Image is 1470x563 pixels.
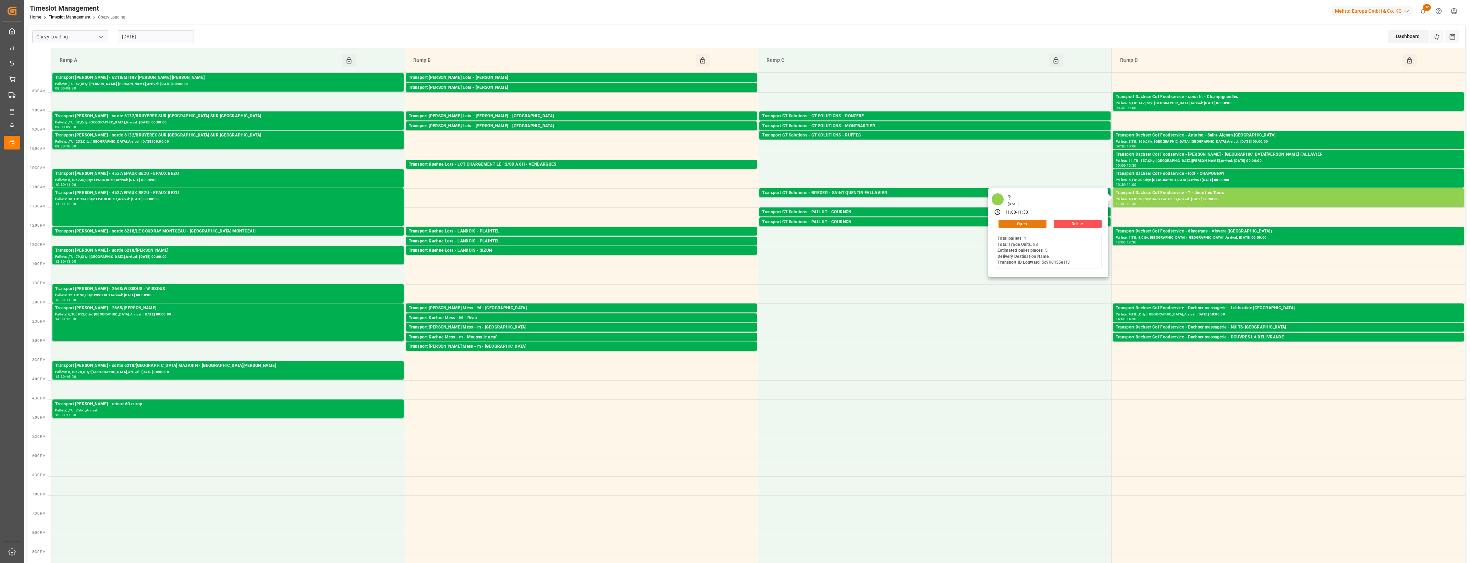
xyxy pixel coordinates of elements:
div: Pallets: 2,TU: 60,City: DOUVRES LA DELIVRANDE,Arrival: [DATE] 00:00:00 [1116,341,1461,347]
div: 16:30 [55,414,65,417]
span: 1:30 PM [32,281,46,285]
div: - [65,202,66,205]
span: 8:30 PM [32,550,46,554]
div: 15:30 [55,375,65,378]
div: 12:00 [1116,241,1126,244]
div: 11:00 [66,183,76,186]
div: Pallets: 2,TU: 132,City: [GEOGRAPHIC_DATA],Arrival: [DATE] 00:00:00 [409,130,754,135]
div: Pallets: 5,TU: 30,City: [GEOGRAPHIC_DATA],Arrival: [DATE] 00:00:00 [1116,177,1461,183]
div: Pallets: 18,TU: 134,City: EPAUX BEZU,Arrival: [DATE] 00:00:00 [55,196,401,202]
div: Transport Dachser Cof Foodservice - Dachser messagerie - DOUVRES LA DELIVRANDE [1116,334,1461,341]
div: Transport [PERSON_NAME] - 4537/EPAUX BEZU - EPAUX BEZU [55,190,401,196]
div: Pallets: ,TU: 9,City: [GEOGRAPHIC_DATA],Arrival: [DATE] 00:00:00 [409,350,754,356]
span: 5:30 PM [32,435,46,439]
div: 09:00 [55,125,65,129]
div: - [65,298,66,301]
div: 09:30 [55,145,65,148]
div: Transport [PERSON_NAME] Lots - [PERSON_NAME] [409,74,754,81]
div: Transport [PERSON_NAME] - retour 60 europ - [55,401,401,408]
div: Transport GT Solutions - BREGER - SAINT QUENTIN FALLAVIER [762,190,1107,196]
span: 2:30 PM [32,320,46,323]
b: Transport ID Logward [997,260,1040,265]
div: ? [1005,192,1021,202]
div: [DATE] [1005,202,1021,206]
div: 11:30 [1017,209,1028,216]
div: Pallets: 3,TU: 56,City: MONTBARTIER,Arrival: [DATE] 00:00:00 [762,130,1107,135]
span: 11:00 AM [30,185,46,189]
span: 5:00 PM [32,416,46,419]
div: - [65,183,66,186]
div: Pallets: 4,TU: 28,City: Joue Les Tours,Arrival: [DATE] 00:00:00 [1116,196,1461,202]
span: 4:30 PM [32,396,46,400]
a: Timeslot Management [49,15,90,20]
div: Transport Dachser Cof Foodservice - lcdf - CHAPONNAY [1116,170,1461,177]
div: Pallets: 1,TU: 122,City: NUITS-[GEOGRAPHIC_DATA],Arrival: [DATE] 00:00:00 [1116,331,1461,337]
div: Transport [PERSON_NAME] - sortie 6132/BRUYERES SUR [GEOGRAPHIC_DATA] SUR [GEOGRAPHIC_DATA] [55,132,401,139]
div: Transport GT Solutions - GT SOLUTIONS - DONZERE [762,113,1107,120]
div: Transport [PERSON_NAME] Mess - m - [GEOGRAPHIC_DATA] [409,324,754,331]
div: Pallets: ,TU: 79,City: [GEOGRAPHIC_DATA],Arrival: [DATE] 00:00:00 [55,254,401,260]
div: Pallets: 3,TU: 259,City: PLAINTEL,Arrival: [DATE] 00:00:00 [409,245,754,251]
div: Pallets: 1,TU: 168,City: DONZERE,Arrival: [DATE] 00:00:00 [762,120,1107,125]
div: Ramp D [1117,54,1402,67]
div: Pallets: 11,TU: 157,City: [GEOGRAPHIC_DATA][PERSON_NAME],Arrival: [DATE] 00:00:00 [1116,158,1461,164]
div: Transport Dachser Cof Foodservice - Antoine - Saint-Aignan [GEOGRAPHIC_DATA] [1116,132,1461,139]
span: 9:00 AM [32,108,46,112]
div: 11:00 [1005,209,1016,216]
div: 10:30 [1116,183,1126,186]
b: Total pallets [997,236,1021,241]
div: - [1125,164,1126,167]
b: Total Trade Units [997,242,1031,247]
div: Pallets: ,TU: 62,City: [PERSON_NAME] [PERSON_NAME],Arrival: [DATE] 00:00:00 [55,81,401,87]
div: - [1125,202,1126,205]
div: Transport Dachser Cof Foodservice - dimotrans - Alovera ([GEOGRAPHIC_DATA]) [1116,228,1461,235]
div: 08:30 [1116,106,1126,109]
div: - [1125,241,1126,244]
button: Melitta Europa GmbH & Co. KG [1332,4,1416,17]
span: 3:30 PM [32,358,46,362]
span: 12:00 PM [30,224,46,227]
div: Transport Kuehne Lots - LCT CHARGEMENT LE 12/08 A 8H - VENDARGUES [409,161,754,168]
div: Pallets: ,TU: 162,City: RUFFEC,Arrival: [DATE] 00:00:00 [762,139,1107,145]
div: Transport GT Solutions - GT SOLUTIONS - RUFFEC [762,132,1107,139]
span: 2:00 PM [32,300,46,304]
div: Transport [PERSON_NAME] Lots - [PERSON_NAME] - [GEOGRAPHIC_DATA] [409,123,754,130]
div: Ramp B [411,54,696,67]
div: Pallets: 6,TU: 952,City: [GEOGRAPHIC_DATA],Arrival: [DATE] 00:00:00 [55,312,401,318]
div: Pallets: 3,TU: 498,City: [GEOGRAPHIC_DATA],Arrival: [DATE] 00:00:00 [762,216,1107,221]
div: - [1125,318,1126,321]
div: Transport GT Solutions - PALLUT - COURNON [762,219,1107,226]
div: 09:30 [66,125,76,129]
div: 12:00 [66,202,76,205]
div: Transport GT Solutions - PALLUT - COURNON [762,209,1107,216]
div: Transport [PERSON_NAME] - sortie 6218/[GEOGRAPHIC_DATA] MAZARIN - [GEOGRAPHIC_DATA][PERSON_NAME] [55,362,401,369]
span: 32 [1423,4,1431,11]
span: 10:00 AM [30,147,46,151]
div: 14:00 [66,298,76,301]
div: Transport [PERSON_NAME] Mess - m - [GEOGRAPHIC_DATA] [409,343,754,350]
div: 12:30 [1127,241,1137,244]
button: open menu [96,32,106,42]
span: 6:30 PM [32,473,46,477]
button: Delete [1054,220,1102,228]
div: - [65,260,66,263]
div: 12:30 [55,260,65,263]
div: Transport [PERSON_NAME] - sortie 6218/[PERSON_NAME] [55,247,401,254]
div: 10:00 [66,145,76,148]
div: Pallets: ,TU: ,City: ,Arrival: [55,408,401,414]
span: 1:00 PM [32,262,46,266]
div: 16:00 [66,375,76,378]
div: : 4 : 28 : 5 : : 5c990455e1f8 [997,236,1069,266]
div: Pallets: 6,TU: 147,City: [GEOGRAPHIC_DATA],Arrival: [DATE] 00:00:00 [1116,100,1461,106]
div: Transport [PERSON_NAME] Lots - [PERSON_NAME] [409,84,754,91]
div: Pallets: 8,TU: 166,City: [GEOGRAPHIC_DATA] [GEOGRAPHIC_DATA],Arrival: [DATE] 00:00:00 [1116,139,1461,145]
div: 08:30 [66,87,76,90]
div: - [1125,145,1126,148]
div: Transport Dachser Cof Foodservice - corsi fit - Champigneulles [1116,94,1461,100]
div: - [65,318,66,321]
div: Transport Kuehne Lots - LANDOIS - PLAINTEL [409,238,754,245]
div: Transport Dachser Cof Foodservice - ? - Joue Les Tours [1116,190,1461,196]
div: 15:00 [66,318,76,321]
span: 11:30 AM [30,204,46,208]
b: Delivery Destination Name [997,254,1049,259]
